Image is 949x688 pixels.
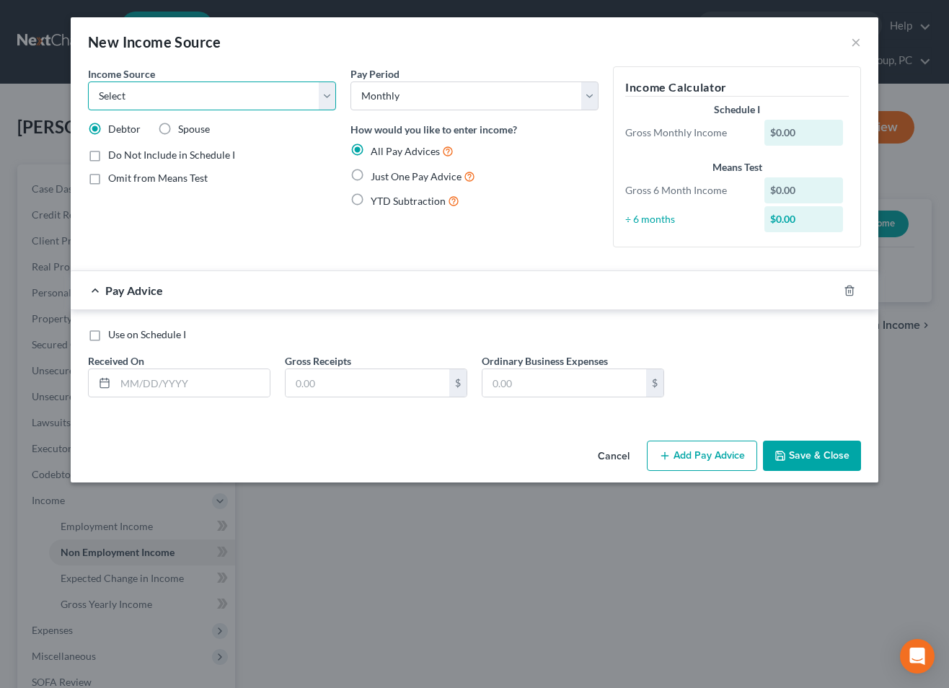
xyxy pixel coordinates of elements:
[764,120,844,146] div: $0.00
[647,441,757,471] button: Add Pay Advice
[625,160,849,175] div: Means Test
[108,172,208,184] span: Omit from Means Test
[108,123,141,135] span: Debtor
[764,177,844,203] div: $0.00
[88,32,221,52] div: New Income Source
[350,66,400,81] label: Pay Period
[285,353,351,369] label: Gross Receipts
[105,283,163,297] span: Pay Advice
[764,206,844,232] div: $0.00
[618,212,757,226] div: ÷ 6 months
[178,123,210,135] span: Spouse
[763,441,861,471] button: Save & Close
[482,353,608,369] label: Ordinary Business Expenses
[900,639,935,674] div: Open Intercom Messenger
[618,125,757,140] div: Gross Monthly Income
[646,369,663,397] div: $
[286,369,449,397] input: 0.00
[625,79,849,97] h5: Income Calculator
[625,102,849,117] div: Schedule I
[482,369,646,397] input: 0.00
[350,122,517,137] label: How would you like to enter income?
[108,149,235,161] span: Do Not Include in Schedule I
[449,369,467,397] div: $
[115,369,270,397] input: MM/DD/YYYY
[371,170,462,182] span: Just One Pay Advice
[88,355,144,367] span: Received On
[88,68,155,80] span: Income Source
[618,183,757,198] div: Gross 6 Month Income
[108,328,186,340] span: Use on Schedule I
[586,442,641,471] button: Cancel
[851,33,861,50] button: ×
[371,195,446,207] span: YTD Subtraction
[371,145,440,157] span: All Pay Advices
